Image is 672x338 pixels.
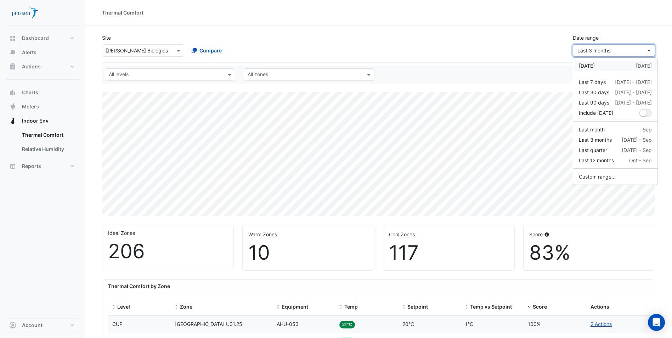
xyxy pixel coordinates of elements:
[9,89,16,96] app-icon: Charts
[9,163,16,170] app-icon: Reports
[573,61,657,71] button: [DATE] [DATE]
[407,304,428,310] span: Setpoint
[573,97,657,108] button: Last 90 days [DATE] - [DATE]
[22,322,43,329] span: Account
[9,117,16,124] app-icon: Indoor Env
[579,109,613,117] label: Include [DATE]
[6,60,79,74] button: Actions
[180,304,192,310] span: Zone
[22,35,49,42] span: Dashboard
[22,117,49,124] span: Indoor Env
[615,99,652,106] div: [DATE] - [DATE]
[344,304,358,310] span: Temp
[579,89,609,96] div: Last 30 days
[9,6,40,20] img: Company Logo
[108,240,228,263] div: 206
[573,155,657,165] button: Last 12 months Oct - Sep
[579,99,609,106] div: Last 90 days
[199,47,222,54] span: Compare
[573,145,657,155] button: Last quarter [DATE] - Sep
[529,231,649,238] div: Score
[573,44,655,57] button: Last 3 months
[277,321,299,327] span: AHU-053
[579,136,612,143] div: Last 3 months
[175,321,242,327] span: LV Room U01.25
[533,304,547,310] span: Score
[470,304,512,310] span: Temp vs Setpoint
[579,62,595,69] div: [DATE]
[643,126,652,133] div: Sep
[6,45,79,60] button: Alerts
[22,49,36,56] span: Alerts
[9,35,16,42] app-icon: Dashboard
[6,128,79,159] div: Indoor Env
[282,304,308,310] span: Equipment
[465,321,473,327] span: 1°C
[622,136,652,143] div: [DATE] - Sep
[22,163,41,170] span: Reports
[6,31,79,45] button: Dashboard
[102,9,143,16] div: Thermal Comfort
[112,321,123,327] span: CUP
[247,71,268,80] div: All zones
[248,231,368,238] div: Warm Zones
[102,34,111,41] label: Site
[573,135,657,145] button: Last 3 months [DATE] - Sep
[573,57,658,185] div: dropDown
[22,63,41,70] span: Actions
[529,241,649,265] div: 83%
[187,44,226,57] button: Compare
[9,63,16,70] app-icon: Actions
[573,87,657,97] button: Last 30 days [DATE] - [DATE]
[108,229,228,237] div: Ideal Zones
[16,128,79,142] a: Thermal Comfort
[6,85,79,100] button: Charts
[629,157,652,164] div: Oct - Sep
[108,283,170,289] b: Thermal Comfort by Zone
[648,314,665,331] div: Open Intercom Messenger
[615,89,652,96] div: [DATE] - [DATE]
[339,321,355,328] span: 21°C
[16,142,79,156] a: Relative Humidity
[579,126,605,133] div: Last month
[528,321,541,327] span: 100%
[9,103,16,110] app-icon: Meters
[573,124,657,135] button: Last month Sep
[117,304,130,310] span: Level
[591,304,609,310] span: Actions
[6,100,79,114] button: Meters
[579,78,606,86] div: Last 7 days
[6,159,79,173] button: Reports
[573,77,657,87] button: Last 7 days [DATE] - [DATE]
[622,146,652,154] div: [DATE] - Sep
[248,241,368,265] div: 10
[402,321,414,327] span: 20°C
[591,321,612,327] a: 2 Actions
[389,231,509,238] div: Cool Zones
[9,49,16,56] app-icon: Alerts
[6,114,79,128] button: Indoor Env
[389,241,509,265] div: 117
[573,34,599,41] label: Date range
[615,78,652,86] div: [DATE] - [DATE]
[579,157,614,164] div: Last 12 months
[573,171,657,182] button: Custom range...
[22,89,38,96] span: Charts
[22,103,39,110] span: Meters
[579,146,607,154] div: Last quarter
[108,71,129,80] div: All levels
[6,318,79,332] button: Account
[636,62,652,69] div: [DATE]
[577,47,610,53] span: 01 Jul 25 - 30 Sep 25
